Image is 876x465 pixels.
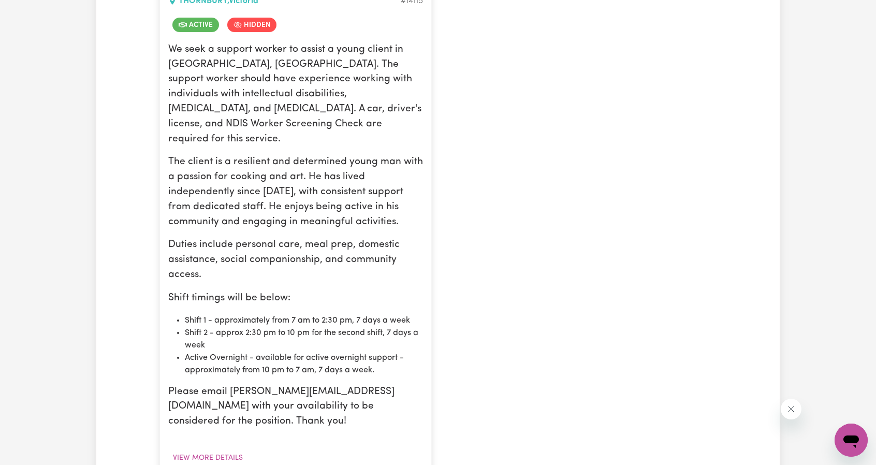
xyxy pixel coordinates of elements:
[227,18,276,32] span: Job is hidden
[781,399,801,419] iframe: Close message
[168,155,423,229] p: The client is a resilient and determined young man with a passion for cooking and art. He has liv...
[6,7,63,16] span: Need any help?
[185,314,423,327] li: Shift 1 - approximately from 7 am to 2:30 pm, 7 days a week
[168,238,423,282] p: Duties include personal care, meal prep, domestic assistance, social companionship, and community...
[168,42,423,147] p: We seek a support worker to assist a young client in [GEOGRAPHIC_DATA], [GEOGRAPHIC_DATA]. The su...
[172,18,219,32] span: Job is active
[168,385,423,429] p: Please email [PERSON_NAME][EMAIL_ADDRESS][DOMAIN_NAME] with your availability to be considered fo...
[185,352,423,376] li: Active Overnight - available for active overnight support - approximately from 10 pm to 7 am, 7 d...
[185,327,423,352] li: Shift 2 - approx 2:30 pm to 10 pm for the second shift, 7 days a week
[835,424,868,457] iframe: Button to launch messaging window
[168,291,423,306] p: Shift timings will be below:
